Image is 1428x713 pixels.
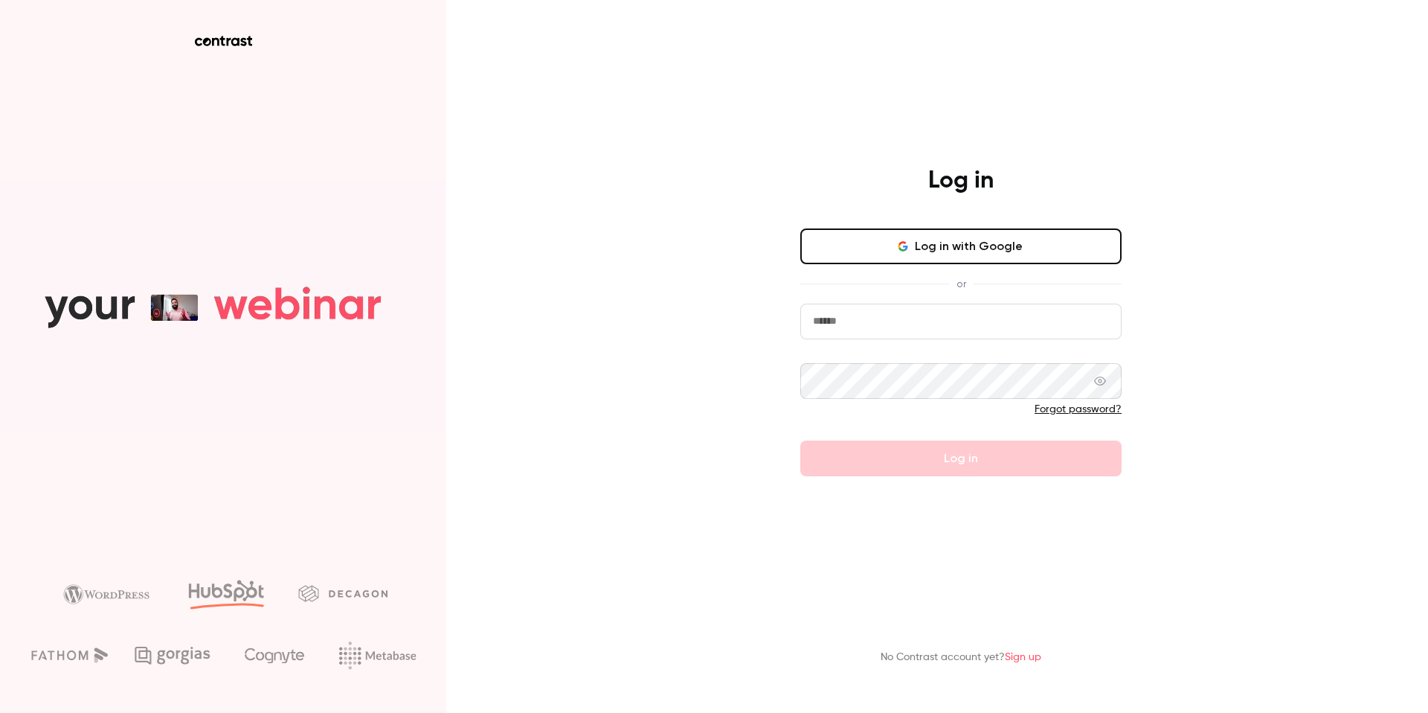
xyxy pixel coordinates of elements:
[928,166,994,196] h4: Log in
[1035,404,1122,415] a: Forgot password?
[881,650,1041,665] p: No Contrast account yet?
[800,228,1122,264] button: Log in with Google
[298,585,387,601] img: decagon
[1005,652,1041,662] a: Sign up
[949,276,974,292] span: or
